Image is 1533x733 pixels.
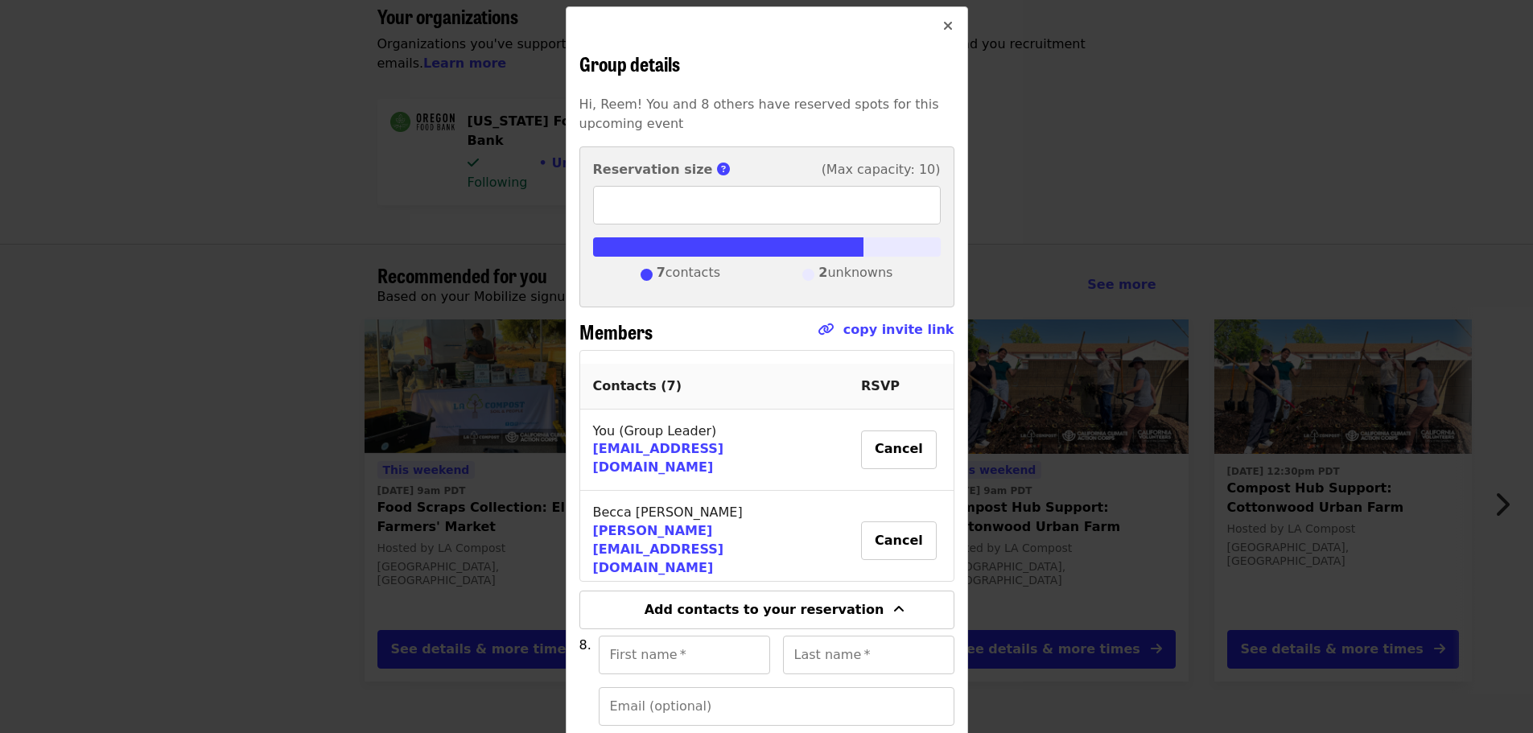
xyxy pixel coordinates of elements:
[579,317,653,345] span: Members
[943,19,953,34] i: times icon
[843,322,954,337] a: copy invite link
[818,263,892,287] span: unknowns
[579,637,591,653] span: 8.
[717,162,730,177] i: circle-question icon
[580,491,849,591] td: Becca [PERSON_NAME]
[579,49,680,77] span: Group details
[861,521,937,560] button: Cancel
[861,430,937,469] button: Cancel
[893,602,905,617] i: angle-up icon
[783,636,954,674] input: Last name
[657,265,666,280] strong: 7
[717,162,740,177] span: This is the number of group members you reserved spots for.
[848,364,953,410] th: RSVP
[822,160,941,179] span: (Max capacity: 10)
[818,265,827,280] strong: 2
[593,441,724,475] a: [EMAIL_ADDRESS][DOMAIN_NAME]
[599,687,954,726] input: Email (optional)
[579,97,939,131] span: Hi, Reem! You and 8 others have reserved spots for this upcoming event
[657,263,720,287] span: contacts
[818,322,834,337] i: link icon
[580,410,849,492] td: You (Group Leader)
[593,162,713,177] strong: Reservation size
[818,320,954,350] span: Click to copy link!
[580,364,849,410] th: Contacts ( 7 )
[593,523,724,575] a: [PERSON_NAME][EMAIL_ADDRESS][DOMAIN_NAME]
[929,7,967,46] button: Close
[599,636,770,674] input: First name
[645,602,884,617] span: Add contacts to your reservation
[579,591,954,629] button: Add contacts to your reservation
